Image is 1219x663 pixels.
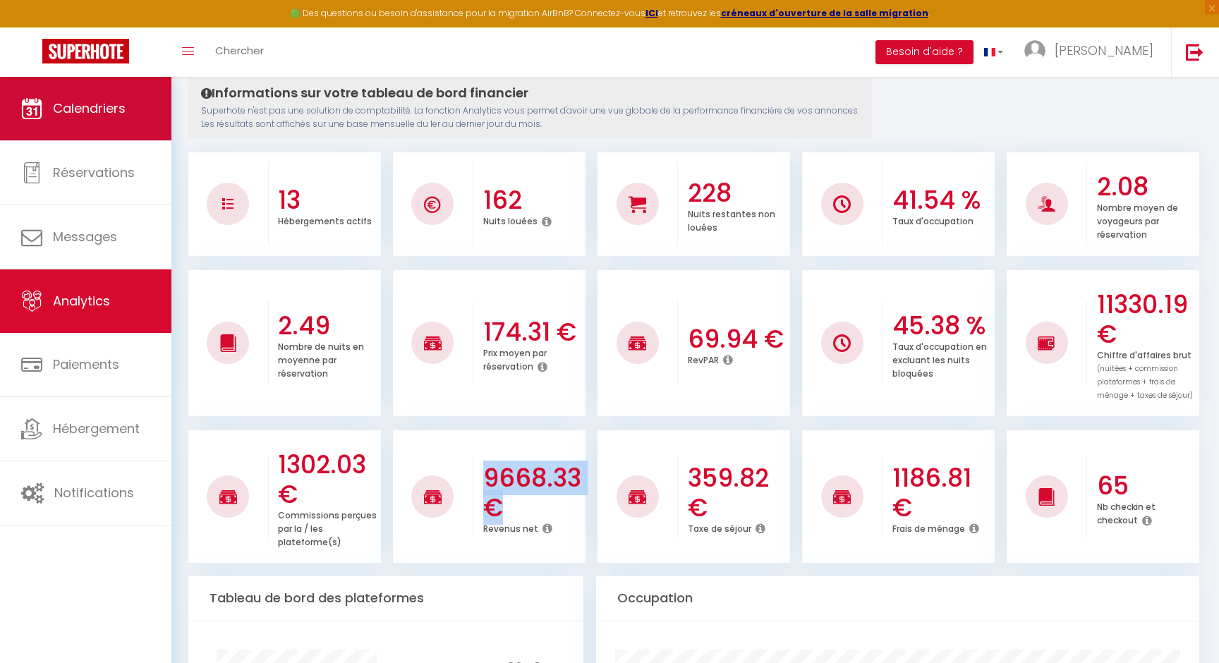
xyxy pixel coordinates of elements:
[188,576,583,621] div: Tableau de bord des plateformes
[205,28,274,77] a: Chercher
[833,334,851,352] img: NO IMAGE
[215,43,264,58] span: Chercher
[688,351,719,366] p: RevPAR
[54,484,134,501] span: Notifications
[1186,43,1203,61] img: logout
[483,520,538,535] p: Revenus net
[201,104,859,131] p: Superhote n'est pas une solution de comptabilité. La fonction Analytics vous permet d'avoir une v...
[892,338,987,379] p: Taux d'occupation en excluant les nuits bloquées
[1097,172,1196,202] h3: 2.08
[483,463,583,523] h3: 9668.33 €
[222,198,234,209] img: NO IMAGE
[892,212,974,227] p: Taux d'occupation
[721,7,928,19] a: créneaux d'ouverture de la salle migration
[483,185,583,215] h3: 162
[1097,498,1156,526] p: Nb checkin et checkout
[1097,363,1193,401] span: (nuitées + commission plateformes + frais de ménage + taxes de séjour)
[278,338,364,379] p: Nombre de nuits en moyenne par réservation
[53,292,110,310] span: Analytics
[892,520,965,535] p: Frais de ménage
[688,178,787,208] h3: 228
[1024,40,1045,61] img: ...
[1097,290,1196,349] h3: 11330.19 €
[201,85,859,101] h4: Informations sur votre tableau de bord financier
[688,205,775,233] p: Nuits restantes non louées
[645,7,658,19] a: ICI
[278,212,372,227] p: Hébergements actifs
[596,576,1199,621] div: Occupation
[688,463,787,523] h3: 359.82 €
[688,520,751,535] p: Taxe de séjour
[53,420,140,437] span: Hébergement
[53,355,119,373] span: Paiements
[278,311,377,341] h3: 2.49
[53,99,126,117] span: Calendriers
[875,40,974,64] button: Besoin d'aide ?
[1097,471,1196,501] h3: 65
[892,185,992,215] h3: 41.54 %
[11,6,54,48] button: Ouvrir le widget de chat LiveChat
[1097,346,1193,401] p: Chiffre d'affaires brut
[1097,199,1178,241] p: Nombre moyen de voyageurs par réservation
[278,185,377,215] h3: 13
[278,506,377,548] p: Commissions perçues par la / les plateforme(s)
[53,164,135,181] span: Réservations
[1014,28,1171,77] a: ... [PERSON_NAME]
[278,450,377,509] h3: 1302.03 €
[483,344,547,372] p: Prix moyen par réservation
[42,39,129,63] img: Super Booking
[53,228,117,245] span: Messages
[892,311,992,341] h3: 45.38 %
[1055,42,1153,59] span: [PERSON_NAME]
[892,463,992,523] h3: 1186.81 €
[688,324,787,354] h3: 69.94 €
[1038,334,1055,351] img: NO IMAGE
[483,212,538,227] p: Nuits louées
[483,317,583,347] h3: 174.31 €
